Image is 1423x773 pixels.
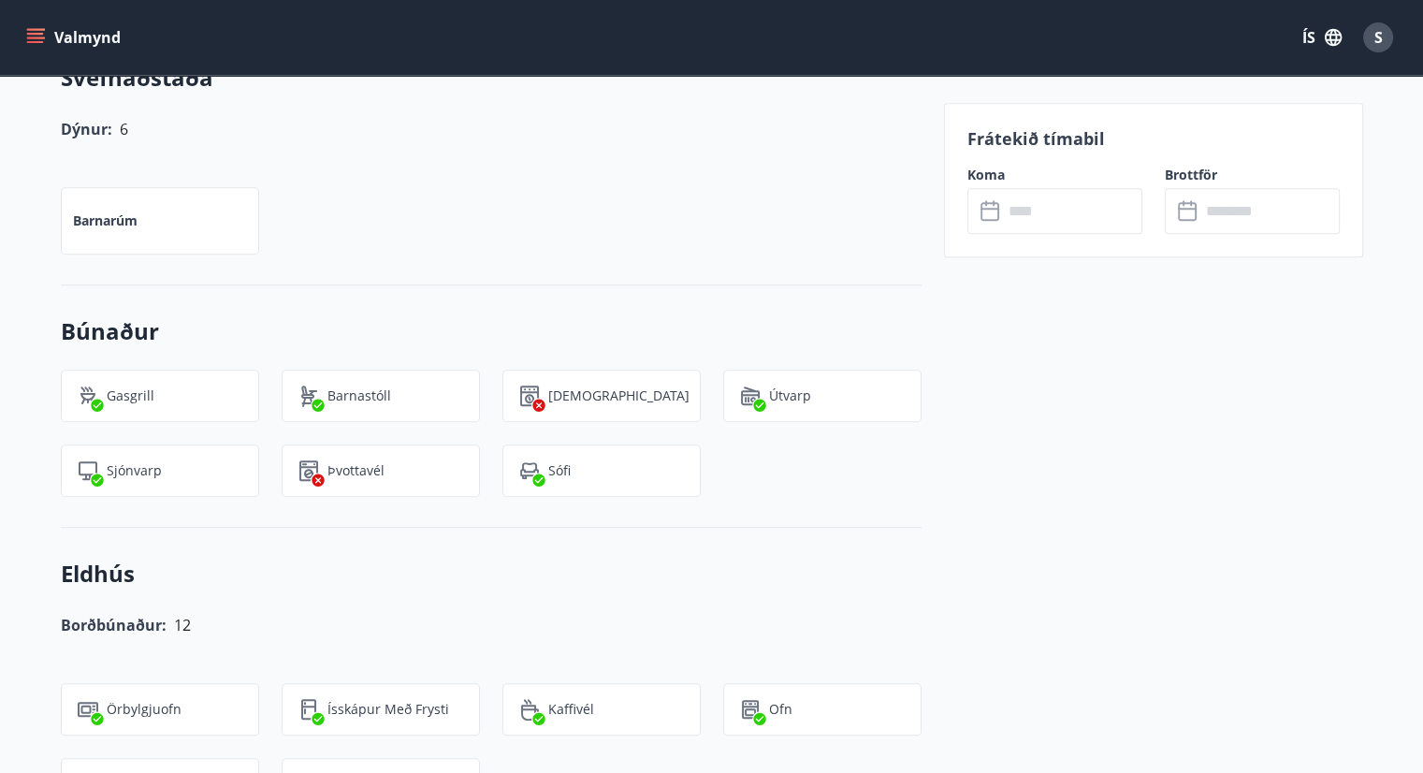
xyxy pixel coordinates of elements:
button: S [1356,15,1401,60]
h6: 12 [174,612,191,638]
img: Dl16BY4EX9PAW649lg1C3oBuIaAsR6QVDQBO2cTm.svg [298,459,320,482]
p: Þvottavél [327,461,385,480]
img: pUbwa0Tr9PZZ78BdsD4inrLmwWm7eGTtsX9mJKRZ.svg [518,459,541,482]
img: ZXjrS3QKesehq6nQAPjaRuRTI364z8ohTALB4wBr.svg [77,385,99,407]
p: Ísskápur með frysti [327,700,449,719]
img: HjsXMP79zaSHlY54vW4Et0sdqheuFiP1RYfGwuXf.svg [739,385,762,407]
span: S [1374,27,1383,48]
img: mAminyBEY3mRTAfayxHTq5gfGd6GwGu9CEpuJRvg.svg [77,459,99,482]
p: Ofn [769,700,792,719]
img: CeBo16TNt2DMwKWDoQVkwc0rPfUARCXLnVWH1QgS.svg [298,698,320,721]
p: Gasgrill [107,386,154,405]
h3: Eldhús [61,558,922,590]
img: ro1VYixuww4Qdd7lsw8J65QhOwJZ1j2DOUyXo3Mt.svg [298,385,320,407]
button: menu [22,21,128,54]
span: Dýnur: [61,119,112,139]
p: Sófi [548,461,571,480]
p: Örbylgjuofn [107,700,182,719]
p: Barnarúm [73,211,138,230]
h6: 6 [120,116,128,142]
img: YAuCf2RVBoxcWDOxEIXE9JF7kzGP1ekdDd7KNrAY.svg [518,698,541,721]
p: Kaffivél [548,700,594,719]
h3: Svefnaðstaða [61,62,922,94]
h3: Búnaður [61,315,922,347]
button: ÍS [1292,21,1352,54]
span: Borðbúnaður: [61,615,167,635]
label: Koma [967,166,1142,184]
img: hddCLTAnxqFUMr1fxmbGG8zWilo2syolR0f9UjPn.svg [518,385,541,407]
p: Frátekið tímabil [967,126,1340,151]
p: Barnastóll [327,386,391,405]
p: [DEMOGRAPHIC_DATA] [548,386,690,405]
p: Sjónvarp [107,461,162,480]
img: zPVQBp9blEdIFer1EsEXGkdLSf6HnpjwYpytJsbc.svg [739,698,762,721]
p: Útvarp [769,386,811,405]
img: WhzojLTXTmGNzu0iQ37bh4OB8HAJRP8FBs0dzKJK.svg [77,698,99,721]
label: Brottför [1165,166,1340,184]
